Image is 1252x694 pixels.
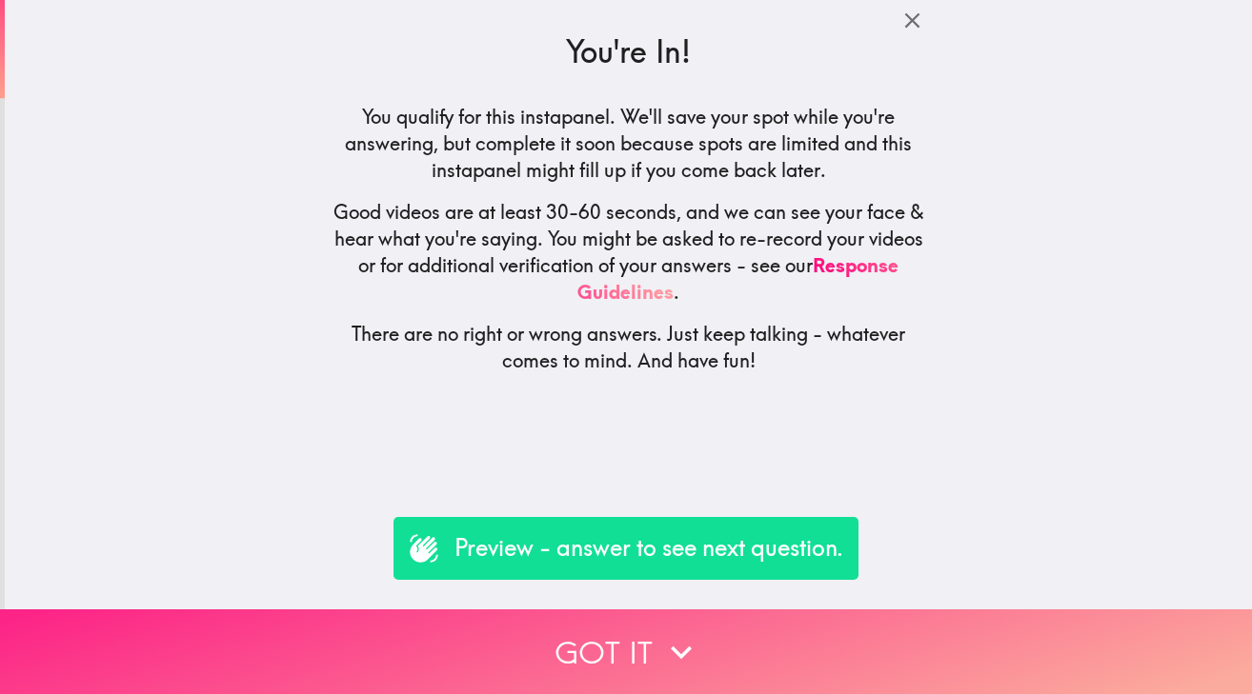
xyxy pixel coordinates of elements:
[332,199,926,306] h5: Good videos are at least 30-60 seconds, and we can see your face & hear what you're saying. You m...
[332,321,926,374] h5: There are no right or wrong answers. Just keep talking - whatever comes to mind. And have fun!
[454,532,843,565] p: Preview - answer to see next question.
[332,104,926,184] h5: You qualify for this instapanel. We'll save your spot while you're answering, but complete it soo...
[332,30,926,73] h3: You're In!
[577,253,899,304] a: Response Guidelines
